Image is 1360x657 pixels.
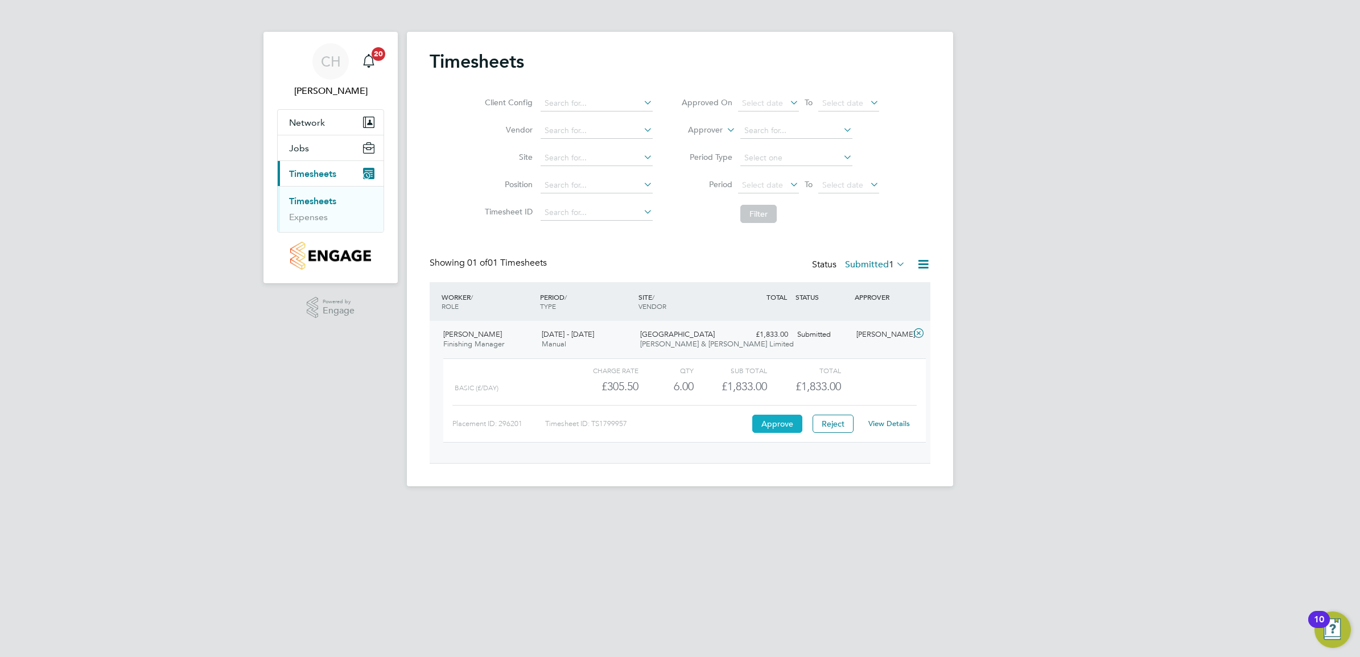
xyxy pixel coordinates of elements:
input: Search for... [541,96,653,111]
span: Select date [822,180,863,190]
input: Search for... [541,123,653,139]
span: Finishing Manager [443,339,504,349]
input: Search for... [740,123,852,139]
a: CH[PERSON_NAME] [277,43,384,98]
div: Timesheet ID: TS1799957 [545,415,749,433]
span: Charlie Hughes [277,84,384,98]
label: Period [681,179,732,189]
nav: Main navigation [263,32,398,283]
span: Jobs [289,143,309,154]
span: [DATE] - [DATE] [542,329,594,339]
span: / [652,292,654,301]
span: [PERSON_NAME] & [PERSON_NAME] Limited [640,339,794,349]
button: Open Resource Center, 10 new notifications [1314,611,1351,648]
div: Total [767,363,840,377]
label: Timesheet ID [481,206,533,217]
span: 1 [889,259,894,270]
a: 20 [357,43,380,80]
h2: Timesheets [430,50,524,73]
span: TYPE [540,301,556,311]
div: Sub Total [694,363,767,377]
span: 01 of [467,257,488,268]
span: [GEOGRAPHIC_DATA] [640,329,715,339]
span: 20 [372,47,385,61]
input: Search for... [541,150,653,166]
a: View Details [868,419,910,428]
input: Search for... [541,205,653,221]
a: Expenses [289,212,328,222]
span: / [564,292,567,301]
label: Submitted [845,259,905,270]
div: Status [812,257,908,273]
div: £305.50 [565,377,638,396]
a: Timesheets [289,196,336,206]
a: Powered byEngage [307,297,355,319]
span: To [801,95,816,110]
div: £1,833.00 [733,325,793,344]
span: Timesheets [289,168,336,179]
span: ROLE [442,301,459,311]
div: PERIOD [537,287,636,316]
span: Select date [742,98,783,108]
label: Vendor [481,125,533,135]
div: SITE [636,287,734,316]
span: / [471,292,473,301]
div: [PERSON_NAME] [852,325,911,344]
span: Basic (£/day) [455,384,498,392]
div: Showing [430,257,549,269]
span: Select date [822,98,863,108]
span: 01 Timesheets [467,257,547,268]
div: Charge rate [565,363,638,377]
label: Approved On [681,97,732,108]
span: £1,833.00 [796,379,841,393]
span: [PERSON_NAME] [443,329,502,339]
button: Approve [752,415,802,433]
label: Period Type [681,152,732,162]
div: QTY [638,363,694,377]
input: Search for... [541,177,653,193]
div: Placement ID: 296201 [452,415,545,433]
span: TOTAL [766,292,787,301]
div: 6.00 [638,377,694,396]
label: Site [481,152,533,162]
label: Approver [671,125,723,136]
div: Submitted [793,325,852,344]
span: CH [321,54,341,69]
span: Powered by [323,297,355,307]
input: Select one [740,150,852,166]
button: Reject [813,415,854,433]
button: Filter [740,205,777,223]
div: £1,833.00 [694,377,767,396]
label: Client Config [481,97,533,108]
div: WORKER [439,287,537,316]
a: Go to home page [277,242,384,270]
div: 10 [1314,619,1324,634]
div: STATUS [793,287,852,307]
button: Timesheets [278,161,384,186]
button: Jobs [278,135,384,160]
button: Network [278,110,384,135]
span: Network [289,117,325,128]
span: To [801,177,816,192]
img: countryside-properties-logo-retina.png [290,242,370,270]
span: Select date [742,180,783,190]
div: APPROVER [852,287,911,307]
div: Timesheets [278,186,384,232]
span: Engage [323,306,355,316]
label: Position [481,179,533,189]
span: VENDOR [638,301,666,311]
span: Manual [542,339,566,349]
